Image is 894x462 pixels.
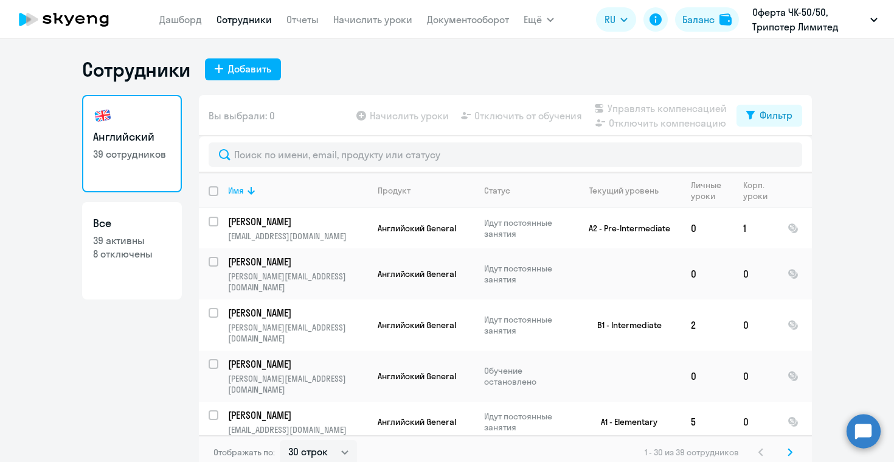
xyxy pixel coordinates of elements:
a: Все39 активны8 отключены [82,202,182,299]
td: 0 [681,351,733,402]
button: Балансbalance [675,7,739,32]
p: [PERSON_NAME] [228,306,366,320]
div: Корп. уроки [743,180,769,201]
div: Личные уроки [691,180,733,201]
h3: Английский [93,129,171,145]
a: [PERSON_NAME] [228,357,367,371]
div: Продукт [378,185,474,196]
span: Английский General [378,416,456,427]
a: Сотрудники [217,13,272,26]
a: Дашборд [159,13,202,26]
div: Добавить [228,61,271,76]
p: Идут постоянные занятия [484,217,567,239]
div: Баланс [682,12,715,27]
p: 39 активны [93,234,171,247]
span: Ещё [524,12,542,27]
p: [PERSON_NAME] [228,255,366,268]
td: 2 [681,299,733,351]
div: Корп. уроки [743,180,777,201]
p: Идут постоянные занятия [484,314,567,336]
td: 5 [681,402,733,442]
span: Отображать по: [213,447,275,458]
img: balance [719,13,732,26]
p: [PERSON_NAME][EMAIL_ADDRESS][DOMAIN_NAME] [228,271,367,293]
button: Фильтр [736,105,802,127]
a: [PERSON_NAME] [228,255,367,268]
button: Добавить [205,58,281,80]
div: Имя [228,185,244,196]
div: Текущий уровень [589,185,659,196]
p: [EMAIL_ADDRESS][DOMAIN_NAME] [228,231,367,242]
p: [EMAIL_ADDRESS][DOMAIN_NAME] [228,424,367,435]
td: B1 - Intermediate [568,299,681,351]
span: 1 - 30 из 39 сотрудников [645,447,739,458]
span: Английский General [378,268,456,279]
td: A1 - Elementary [568,402,681,442]
div: Имя [228,185,367,196]
td: 0 [733,351,778,402]
div: Личные уроки [691,180,725,201]
a: [PERSON_NAME] [228,215,367,228]
h1: Сотрудники [82,57,190,82]
p: Идут постоянные занятия [484,263,567,285]
div: Текущий уровень [578,185,681,196]
a: Начислить уроки [333,13,412,26]
p: 8 отключены [93,247,171,261]
span: Английский General [378,320,456,331]
p: [PERSON_NAME][EMAIL_ADDRESS][DOMAIN_NAME] [228,322,367,344]
td: 0 [733,248,778,299]
p: Оферта ЧК-50/50, Трипстер Лимитед [752,5,865,34]
span: Вы выбрали: 0 [209,108,275,123]
a: Английский39 сотрудников [82,95,182,192]
td: 1 [733,208,778,248]
div: Фильтр [760,108,792,122]
p: [PERSON_NAME][EMAIL_ADDRESS][DOMAIN_NAME] [228,373,367,395]
td: 0 [681,208,733,248]
p: 39 сотрудников [93,147,171,161]
a: [PERSON_NAME] [228,408,367,422]
div: Статус [484,185,510,196]
div: Продукт [378,185,411,196]
p: [PERSON_NAME] [228,357,366,371]
td: 0 [733,299,778,351]
p: [PERSON_NAME] [228,215,366,228]
td: A2 - Pre-Intermediate [568,208,681,248]
td: 0 [733,402,778,442]
button: Оферта ЧК-50/50, Трипстер Лимитед [746,5,884,34]
p: [PERSON_NAME] [228,408,366,422]
button: Ещё [524,7,554,32]
a: [PERSON_NAME] [228,306,367,320]
p: Идут постоянные занятия [484,411,567,433]
span: Английский General [378,223,456,234]
p: Обучение остановлено [484,365,567,387]
h3: Все [93,215,171,231]
button: RU [596,7,636,32]
span: Английский General [378,371,456,382]
input: Поиск по имени, email, продукту или статусу [209,142,802,167]
span: RU [605,12,615,27]
a: Документооборот [427,13,509,26]
div: Статус [484,185,567,196]
img: english [93,106,113,125]
a: Отчеты [286,13,319,26]
td: 0 [681,248,733,299]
